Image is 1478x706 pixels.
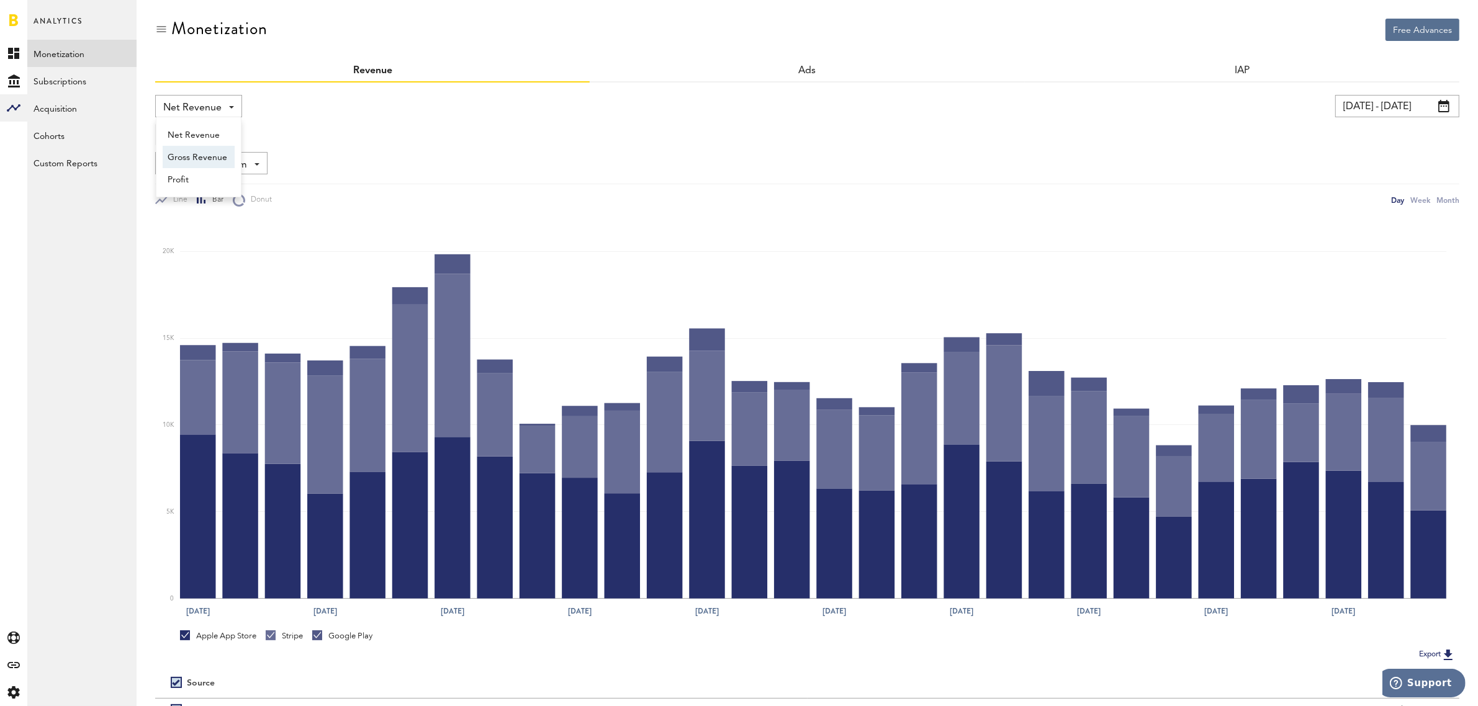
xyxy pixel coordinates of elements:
text: [DATE] [1205,605,1228,617]
div: Period total [823,678,1444,689]
a: Ads [798,66,816,76]
text: 0 [170,596,174,602]
div: Stripe [266,630,303,641]
text: 20K [163,249,174,255]
span: Bar [207,195,223,205]
div: Monetization [171,19,268,38]
div: Day [1391,194,1404,207]
a: Subscriptions [27,67,137,94]
div: Apple App Store [180,630,256,641]
div: Source [187,678,215,689]
text: 15K [163,336,174,342]
span: Donut [245,195,272,205]
a: Profit [163,168,235,190]
a: Cohorts [27,122,137,149]
div: Week [1410,194,1430,207]
text: [DATE] [186,605,210,617]
span: Profit [168,169,230,190]
span: Line [168,195,187,205]
text: [DATE] [695,605,719,617]
button: Export [1415,646,1459,663]
a: Gross Revenue [163,146,235,168]
a: Acquisition [27,94,137,122]
a: Custom Reports [27,149,137,176]
text: [DATE] [1078,605,1101,617]
div: Month [1436,194,1459,207]
text: [DATE] [822,605,846,617]
a: IAP [1235,66,1250,76]
text: [DATE] [568,605,592,617]
text: 5K [166,509,174,515]
a: Net Revenue [163,123,235,146]
text: 10K [163,422,174,428]
button: Add Filter [155,123,210,146]
text: [DATE] [1332,605,1356,617]
text: [DATE] [950,605,973,617]
a: Monetization [27,40,137,67]
div: Google Play [312,630,372,641]
span: Gross Revenue [168,147,230,168]
text: [DATE] [313,605,337,617]
iframe: Opens a widget where you can find more information [1382,669,1466,700]
span: Net Revenue [163,97,222,118]
span: Analytics [34,14,83,40]
span: Net Revenue [168,125,230,146]
img: Export [1441,647,1456,662]
a: Revenue [353,66,392,76]
button: Free Advances [1386,19,1459,41]
text: [DATE] [441,605,464,617]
